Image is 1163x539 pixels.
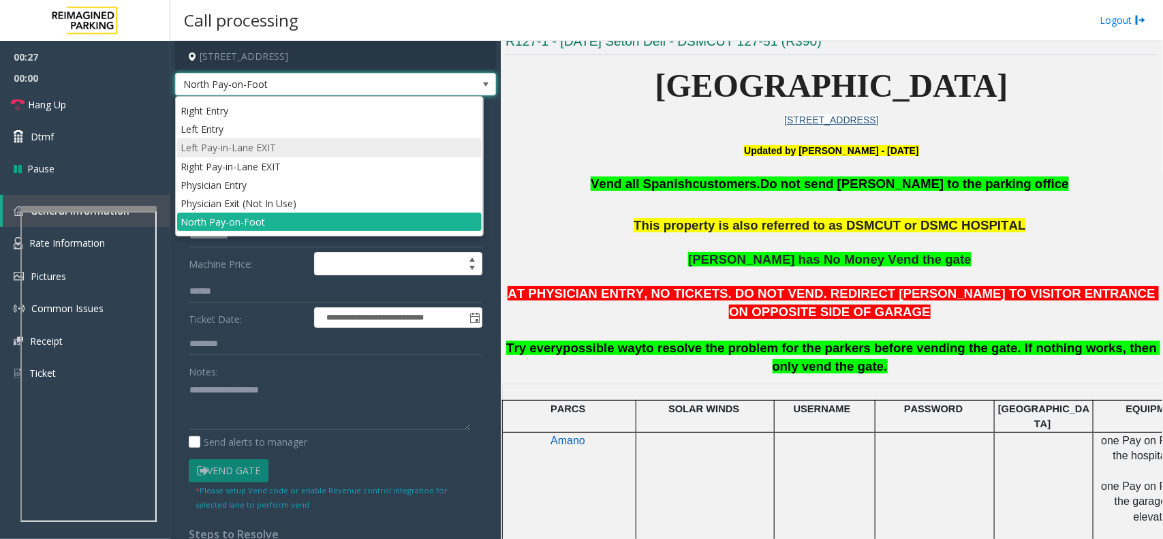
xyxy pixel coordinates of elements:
[688,252,972,266] span: [PERSON_NAME] has No Money Vend the gate
[177,176,482,194] li: Physician Entry
[28,97,66,112] span: Hang Up
[463,253,482,264] span: Increase value
[506,341,563,355] span: Try every
[31,129,54,144] span: Dtmf
[506,33,1158,55] h3: R127-1 - [DATE] Seton Dell - DSMCUT 127-51 (R390)
[467,308,482,327] span: Toggle popup
[551,435,585,446] span: Amano
[196,485,448,510] small: Please setup Vend code or enable Revenue control integration for selected lane to perform vend
[668,403,739,414] span: SOLAR WINDS
[177,3,305,37] h3: Call processing
[177,157,482,176] li: Right Pay-in-Lane EXIT
[177,120,482,138] li: Left Entry
[177,231,482,249] li: South Pay-on-Foot
[189,459,268,482] button: Vend Gate
[14,367,22,380] img: 'icon'
[185,307,311,328] label: Ticket Date:
[3,195,170,227] a: General Information
[14,206,24,216] img: 'icon'
[634,218,1025,232] span: This property is also referred to as DSMCUT or DSMC HOSPITAL
[177,213,482,231] li: North Pay-on-Foot
[904,403,963,414] span: PASSWORD
[508,286,1159,319] span: AT PHYSICIAN ENTRY, NO TICKETS. DO NOT VEND. REDIRECT [PERSON_NAME] TO VISITOR ENTRANCE ON OPPOSI...
[31,204,129,217] span: General Information
[177,138,482,157] li: Left Pay-in-Lane EXIT
[185,252,311,275] label: Machine Price:
[591,176,692,191] span: Vend all Spanish
[744,145,918,156] b: Updated by [PERSON_NAME] - [DATE]
[14,303,25,314] img: 'icon'
[177,102,482,120] li: Right Entry
[1135,13,1146,27] img: logout
[784,114,878,125] a: [STREET_ADDRESS]
[760,176,1069,191] span: Do not send [PERSON_NAME] to the parking office
[642,341,1160,373] span: to resolve the problem for the parkers before vending the gate. If nothing works, then only vend ...
[177,194,482,213] li: Physician Exit (Not In Use)
[14,337,23,345] img: 'icon'
[27,161,55,176] span: Pause
[655,67,1008,104] span: [GEOGRAPHIC_DATA]
[794,403,851,414] span: USERNAME
[692,176,760,191] span: customers.
[189,360,218,379] label: Notes:
[551,403,585,414] span: PARCS
[14,272,24,281] img: 'icon'
[175,41,496,73] h4: [STREET_ADDRESS]
[189,435,307,449] label: Send alerts to manager
[1100,13,1146,27] a: Logout
[14,237,22,249] img: 'icon'
[463,264,482,275] span: Decrease value
[563,341,642,355] span: possible way
[176,74,431,95] span: North Pay-on-Foot
[998,403,1089,429] span: [GEOGRAPHIC_DATA]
